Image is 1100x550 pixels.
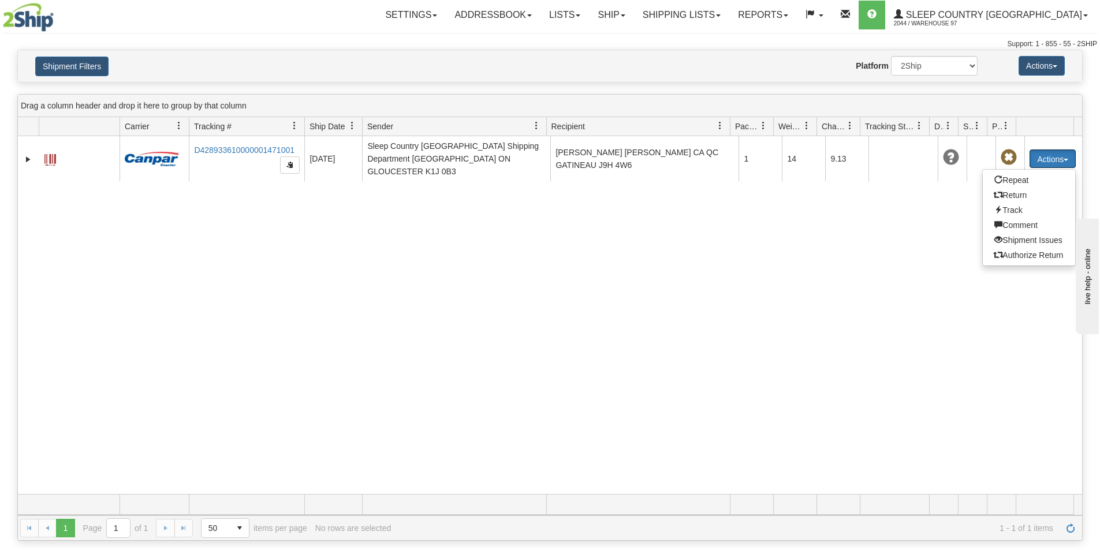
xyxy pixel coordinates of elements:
a: Addressbook [446,1,540,29]
a: Shipping lists [634,1,729,29]
a: Authorize Return [983,248,1075,263]
a: Lists [540,1,589,29]
a: Pickup Status filter column settings [996,116,1016,136]
a: Sleep Country [GEOGRAPHIC_DATA] 2044 / Warehouse 97 [885,1,1097,29]
div: Support: 1 - 855 - 55 - 2SHIP [3,39,1097,49]
a: Shipment Issues filter column settings [967,116,987,136]
a: D428933610000001471001 [194,145,294,155]
td: 14 [782,136,825,181]
span: Page 1 [56,519,74,537]
label: Platform [856,60,889,72]
button: Copy to clipboard [280,156,300,174]
span: Pickup Status [992,121,1002,132]
span: select [230,519,249,537]
span: Shipment Issues [963,121,973,132]
a: Expand [23,154,34,165]
span: Page of 1 [83,518,148,538]
span: 2044 / Warehouse 97 [894,18,980,29]
div: live help - online [9,10,107,18]
button: Shipment Filters [35,57,109,76]
span: items per page [201,518,307,538]
a: Return [983,188,1075,203]
img: logo2044.jpg [3,3,54,32]
a: Refresh [1061,519,1080,537]
a: Ship Date filter column settings [342,116,362,136]
a: Comment [983,218,1075,233]
a: Recipient filter column settings [710,116,730,136]
td: 1 [739,136,782,181]
span: Packages [735,121,759,132]
a: Weight filter column settings [797,116,816,136]
a: Track [983,203,1075,218]
span: Delivery Status [934,121,944,132]
a: Label [44,149,56,167]
button: Actions [1030,149,1076,168]
span: Sender [367,121,393,132]
a: Shipment Issues [983,233,1075,248]
td: [PERSON_NAME] [PERSON_NAME] CA QC GATINEAU J9H 4W6 [550,136,739,181]
span: 50 [208,522,223,534]
a: Sender filter column settings [527,116,546,136]
a: Packages filter column settings [754,116,773,136]
button: Actions [1019,56,1065,76]
td: 9.13 [825,136,868,181]
span: Charge [822,121,846,132]
a: Repeat [983,173,1075,188]
span: Tracking # [194,121,232,132]
td: [DATE] [304,136,362,181]
a: Reports [729,1,797,29]
span: Sleep Country [GEOGRAPHIC_DATA] [903,10,1082,20]
span: Page sizes drop down [201,518,249,538]
span: Carrier [125,121,150,132]
span: Tracking Status [865,121,915,132]
a: Charge filter column settings [840,116,860,136]
span: Unknown [943,149,959,166]
span: Recipient [551,121,585,132]
span: Pickup Not Assigned [1001,149,1017,166]
img: 14 - Canpar [125,152,179,166]
a: Delivery Status filter column settings [938,116,958,136]
span: Weight [778,121,803,132]
iframe: chat widget [1073,216,1099,334]
a: Ship [589,1,633,29]
div: grid grouping header [18,95,1082,117]
span: Ship Date [310,121,345,132]
div: No rows are selected [315,523,391,533]
a: Tracking Status filter column settings [909,116,929,136]
span: 1 - 1 of 1 items [399,523,1053,533]
input: Page 1 [107,519,130,537]
td: Sleep Country [GEOGRAPHIC_DATA] Shipping Department [GEOGRAPHIC_DATA] ON GLOUCESTER K1J 0B3 [362,136,550,181]
a: Tracking # filter column settings [285,116,304,136]
a: Settings [376,1,446,29]
a: Carrier filter column settings [169,116,189,136]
